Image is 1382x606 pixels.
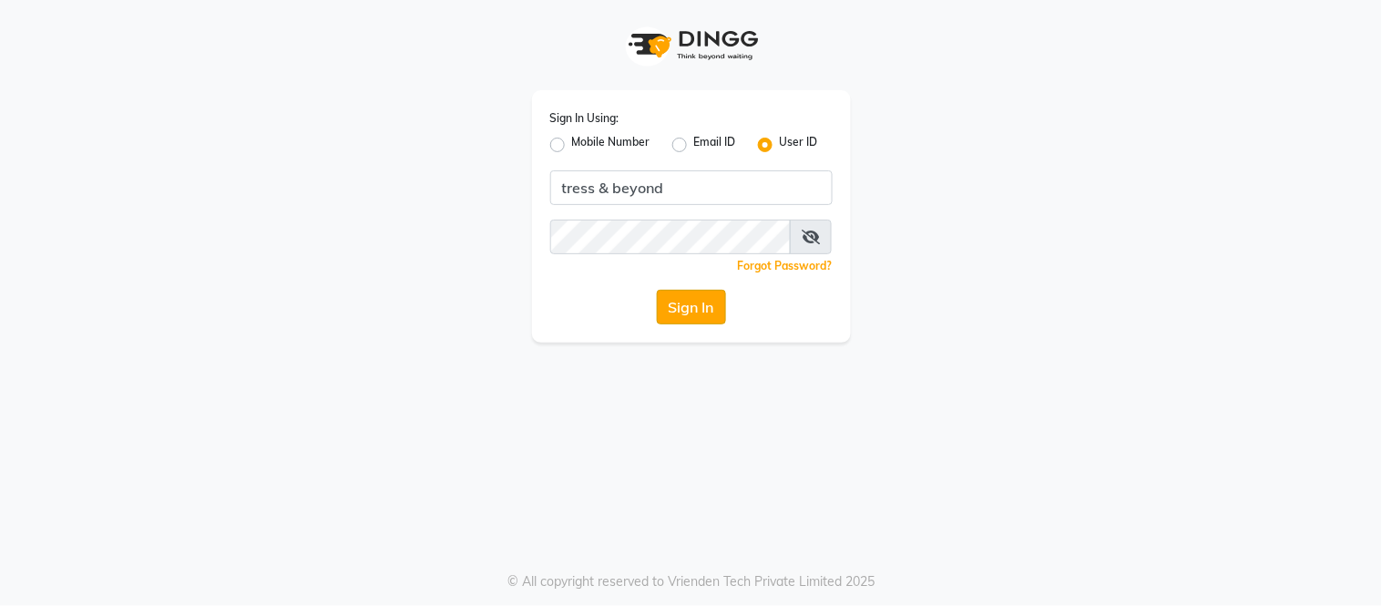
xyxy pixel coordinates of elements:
img: logo1.svg [619,18,764,72]
label: User ID [780,134,818,156]
label: Email ID [694,134,736,156]
label: Mobile Number [572,134,650,156]
label: Sign In Using: [550,110,619,127]
a: Forgot Password? [738,259,833,272]
button: Sign In [657,290,726,324]
input: Username [550,220,792,254]
input: Username [550,170,833,205]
